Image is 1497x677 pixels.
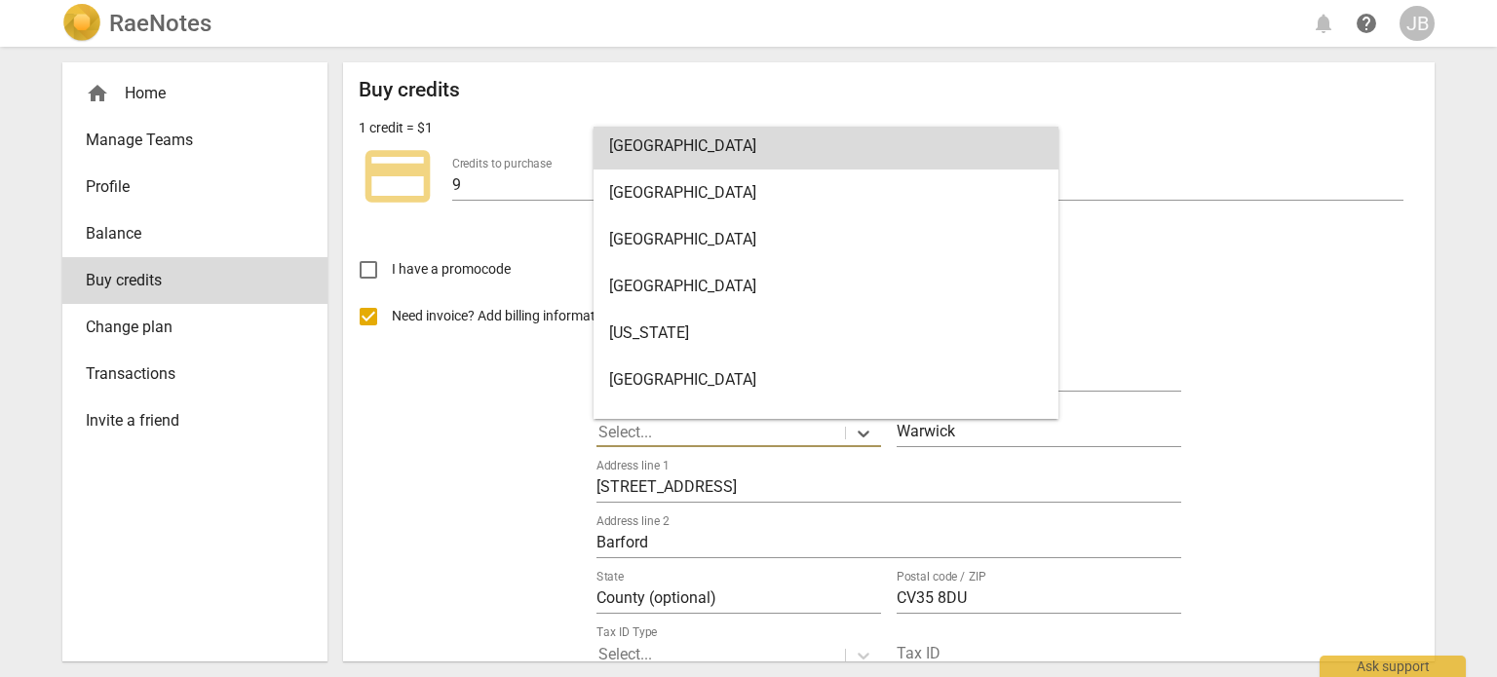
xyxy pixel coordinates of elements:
[86,82,288,105] div: Home
[62,257,327,304] a: Buy credits
[594,403,1058,450] div: [GEOGRAPHIC_DATA]
[1355,12,1378,35] span: help
[452,158,552,169] label: Credits to purchase
[62,351,327,397] a: Transactions
[598,421,652,443] p: Select...
[86,409,288,433] span: Invite a friend
[594,263,1058,310] div: [GEOGRAPHIC_DATA]
[596,571,624,583] label: State
[594,357,1058,403] div: [GEOGRAPHIC_DATA]
[62,117,327,164] a: Manage Teams
[594,310,1058,357] div: [US_STATE]
[594,169,1058,216] div: [GEOGRAPHIC_DATA]
[392,259,511,280] span: I have a promocode
[897,571,986,583] label: Postal code / ZIP
[359,118,433,138] p: 1 credit = $1
[598,643,652,665] p: Select...
[62,304,327,351] a: Change plan
[1400,6,1435,41] button: JB
[62,210,327,257] a: Balance
[86,175,288,199] span: Profile
[62,4,211,43] a: LogoRaeNotes
[596,460,669,471] label: Address line 1
[359,137,437,215] span: credit_card
[86,222,288,245] span: Balance
[62,397,327,444] a: Invite a friend
[594,216,1058,263] div: [GEOGRAPHIC_DATA]
[62,70,327,117] div: Home
[62,4,101,43] img: Logo
[596,515,669,527] label: Address line 2
[359,78,460,102] h2: Buy credits
[86,362,288,386] span: Transactions
[1320,656,1466,677] div: Ask support
[1349,6,1384,41] a: Help
[86,269,288,292] span: Buy credits
[596,626,657,638] label: Tax ID Type
[86,316,288,339] span: Change plan
[62,164,327,210] a: Profile
[109,10,211,37] h2: RaeNotes
[86,129,288,152] span: Manage Teams
[594,123,1058,169] div: [GEOGRAPHIC_DATA]
[392,306,617,326] span: Need invoice? Add billing information
[86,82,109,105] span: home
